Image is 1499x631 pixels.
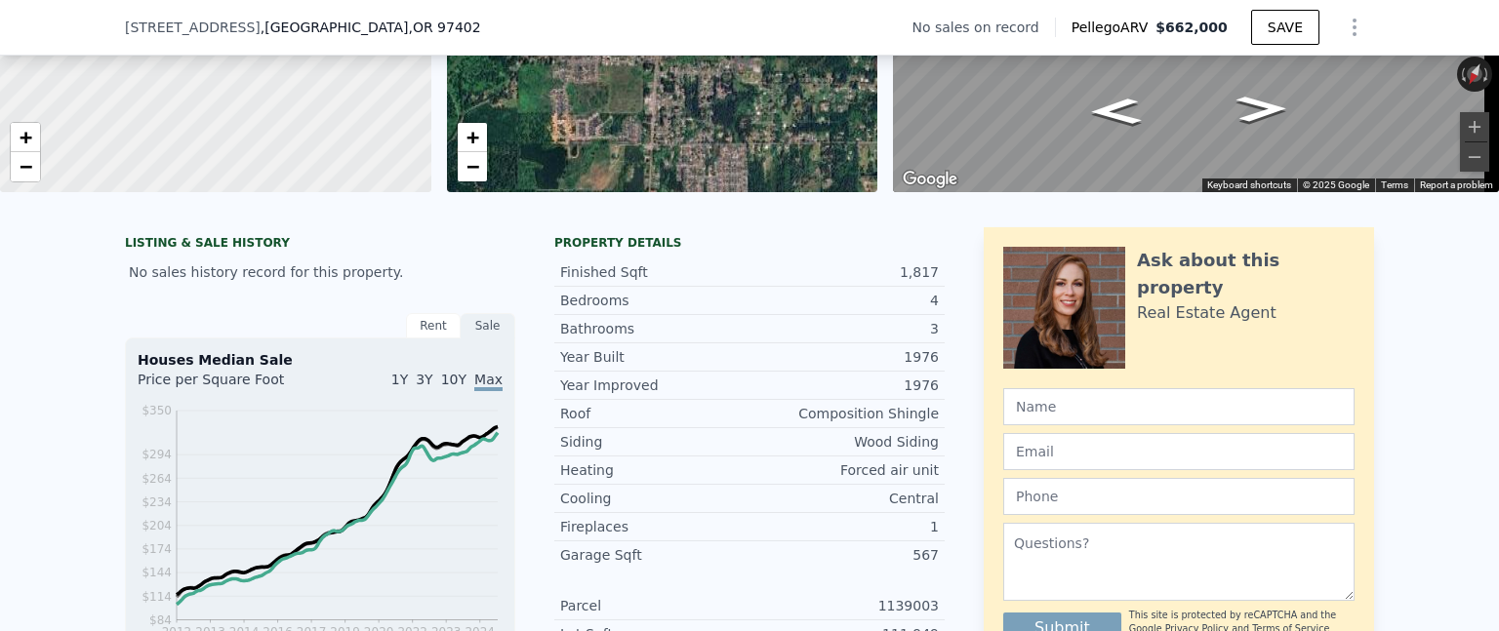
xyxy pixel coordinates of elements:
div: 1976 [749,347,939,367]
div: Property details [554,235,945,251]
div: Garage Sqft [560,545,749,565]
span: 3Y [416,372,432,387]
span: − [20,154,32,178]
span: $662,000 [1155,20,1228,35]
a: Terms (opens in new tab) [1381,179,1408,190]
button: Zoom out [1460,142,1489,172]
button: Keyboard shortcuts [1207,178,1291,192]
div: Finished Sqft [560,262,749,282]
div: LISTING & SALE HISTORY [125,235,515,255]
tspan: $84 [149,613,172,627]
span: , [GEOGRAPHIC_DATA] [261,18,481,37]
div: Ask about this property [1137,247,1355,301]
a: Open this area in Google Maps (opens a new window) [898,167,962,192]
div: Bathrooms [560,319,749,338]
div: 1 [749,517,939,536]
tspan: $350 [142,404,172,417]
a: Zoom out [458,152,487,181]
button: Rotate clockwise [1482,57,1493,92]
div: Rent [406,313,461,338]
div: 1976 [749,375,939,395]
div: Year Improved [560,375,749,395]
div: Real Estate Agent [1137,301,1276,325]
div: Composition Shingle [749,404,939,423]
div: Sale [461,313,515,338]
input: Phone [1003,478,1355,515]
input: Email [1003,433,1355,470]
span: − [466,154,478,178]
a: Zoom out [11,152,40,181]
div: Price per Square Foot [138,370,320,401]
div: 4 [749,291,939,310]
button: Zoom in [1460,112,1489,141]
div: Forced air unit [749,460,939,480]
span: + [466,125,478,149]
span: © 2025 Google [1303,179,1369,190]
tspan: $294 [142,448,172,461]
div: Year Built [560,347,749,367]
div: Wood Siding [749,432,939,452]
div: 1,817 [749,262,939,282]
div: Central [749,489,939,508]
div: Roof [560,404,749,423]
span: , OR 97402 [408,20,480,35]
div: Fireplaces [560,517,749,536]
div: Siding [560,432,749,452]
div: No sales history record for this property. [125,255,515,290]
div: 3 [749,319,939,338]
button: Rotate counterclockwise [1457,57,1468,92]
div: 567 [749,545,939,565]
span: Pellego ARV [1072,18,1156,37]
button: Reset the view [1460,56,1489,94]
button: SAVE [1251,10,1319,45]
a: Zoom in [11,123,40,152]
span: 10Y [441,372,466,387]
tspan: $174 [142,542,172,556]
div: Parcel [560,596,749,615]
span: [STREET_ADDRESS] [125,18,261,37]
path: Go Northeast, Central Rd [1069,92,1163,131]
a: Zoom in [458,123,487,152]
button: Show Options [1335,8,1374,47]
tspan: $204 [142,519,172,532]
div: Cooling [560,489,749,508]
a: Report a problem [1420,179,1493,190]
tspan: $144 [142,566,172,579]
div: No sales on record [912,18,1054,37]
span: + [20,125,32,149]
div: Houses Median Sale [138,350,503,370]
span: 1Y [391,372,408,387]
tspan: $234 [142,495,172,509]
div: Bedrooms [560,291,749,310]
path: Go Southwest, Central Rd [1215,90,1309,129]
tspan: $264 [142,472,172,486]
div: Heating [560,460,749,480]
input: Name [1003,388,1355,425]
tspan: $114 [142,590,172,604]
div: 1139003 [749,596,939,615]
img: Google [898,167,962,192]
span: Max [474,372,503,391]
